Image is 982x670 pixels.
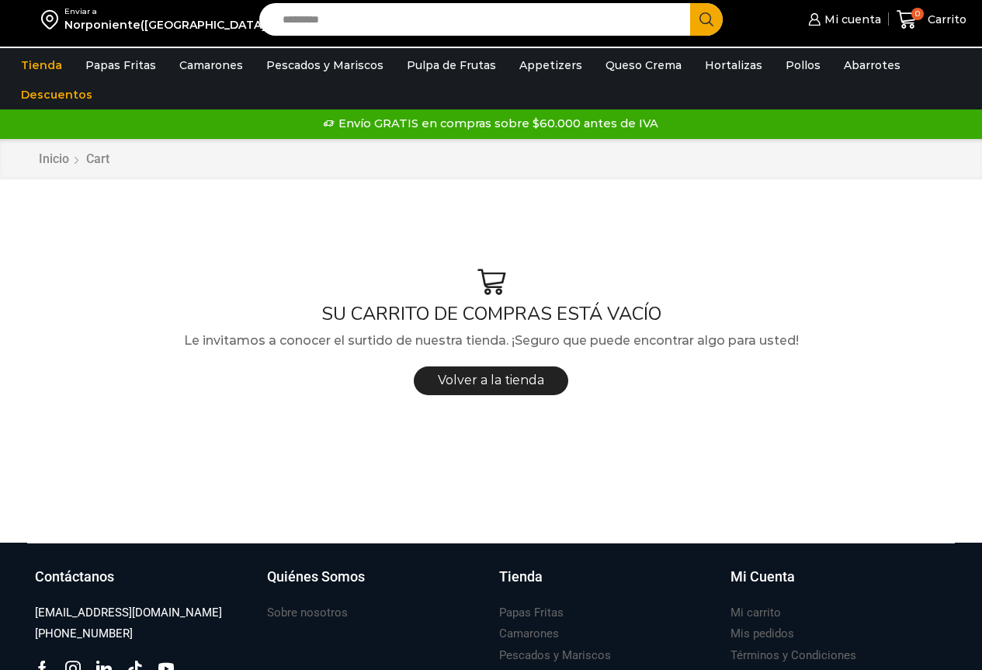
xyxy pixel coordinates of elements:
[414,366,568,395] a: Volver a la tienda
[730,602,781,623] a: Mi carrito
[259,50,391,80] a: Pescados y Mariscos
[35,623,133,644] a: [PHONE_NUMBER]
[690,3,723,36] button: Search button
[13,50,70,80] a: Tienda
[35,605,222,621] h3: [EMAIL_ADDRESS][DOMAIN_NAME]
[697,50,770,80] a: Hortalizas
[911,8,924,20] span: 0
[821,12,881,27] span: Mi cuenta
[598,50,689,80] a: Queso Crema
[172,50,251,80] a: Camarones
[499,626,559,642] h3: Camarones
[35,567,252,602] a: Contáctanos
[924,12,966,27] span: Carrito
[64,6,269,17] div: Enviar a
[35,626,133,642] h3: [PHONE_NUMBER]
[499,602,564,623] a: Papas Fritas
[399,50,504,80] a: Pulpa de Frutas
[730,626,794,642] h3: Mis pedidos
[499,623,559,644] a: Camarones
[499,645,611,666] a: Pescados y Mariscos
[267,602,348,623] a: Sobre nosotros
[730,567,947,602] a: Mi Cuenta
[730,623,794,644] a: Mis pedidos
[27,303,955,325] h1: SU CARRITO DE COMPRAS ESTÁ VACÍO
[267,605,348,621] h3: Sobre nosotros
[730,645,856,666] a: Términos y Condiciones
[836,50,908,80] a: Abarrotes
[499,567,543,587] h3: Tienda
[730,647,856,664] h3: Términos y Condiciones
[438,373,544,387] span: Volver a la tienda
[267,567,365,587] h3: Quiénes Somos
[35,567,114,587] h3: Contáctanos
[13,80,100,109] a: Descuentos
[512,50,590,80] a: Appetizers
[267,567,484,602] a: Quiénes Somos
[41,6,64,33] img: address-field-icon.svg
[804,4,880,35] a: Mi cuenta
[86,151,109,166] span: Cart
[35,602,222,623] a: [EMAIL_ADDRESS][DOMAIN_NAME]
[778,50,828,80] a: Pollos
[730,567,795,587] h3: Mi Cuenta
[897,2,966,38] a: 0 Carrito
[78,50,164,80] a: Papas Fritas
[64,17,269,33] div: Norponiente([GEOGRAPHIC_DATA])
[499,605,564,621] h3: Papas Fritas
[499,647,611,664] h3: Pescados y Mariscos
[27,331,955,351] p: Le invitamos a conocer el surtido de nuestra tienda. ¡Seguro que puede encontrar algo para usted!
[499,567,716,602] a: Tienda
[730,605,781,621] h3: Mi carrito
[38,151,70,168] a: Inicio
